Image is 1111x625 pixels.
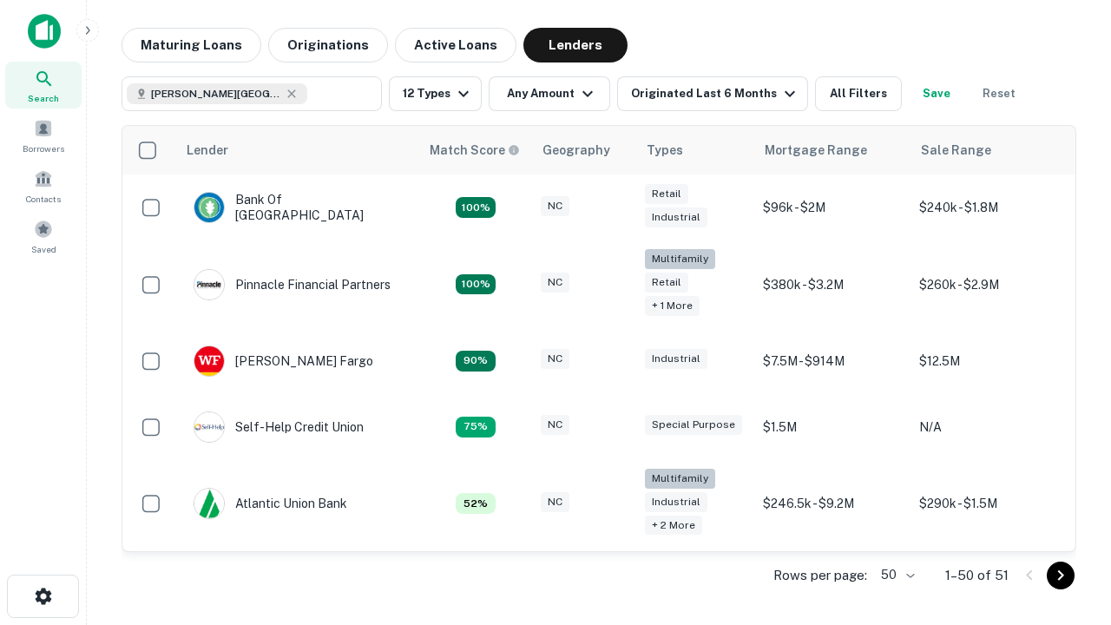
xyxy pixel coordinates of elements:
[910,240,1067,328] td: $260k - $2.9M
[765,140,867,161] div: Mortgage Range
[28,14,61,49] img: capitalize-icon.png
[754,394,910,460] td: $1.5M
[456,351,496,372] div: Matching Properties: 12, hasApolloMatch: undefined
[31,242,56,256] span: Saved
[645,349,707,369] div: Industrial
[754,460,910,548] td: $246.5k - $9.2M
[194,270,224,299] img: picture
[395,28,516,62] button: Active Loans
[754,328,910,394] td: $7.5M - $914M
[5,62,82,109] a: Search
[910,460,1067,548] td: $290k - $1.5M
[645,184,688,204] div: Retail
[151,86,281,102] span: [PERSON_NAME][GEOGRAPHIC_DATA], [GEOGRAPHIC_DATA]
[541,273,569,293] div: NC
[194,488,347,519] div: Atlantic Union Bank
[28,91,59,105] span: Search
[645,296,700,316] div: + 1 more
[194,346,224,376] img: picture
[542,140,610,161] div: Geography
[456,274,496,295] div: Matching Properties: 24, hasApolloMatch: undefined
[636,126,754,174] th: Types
[23,141,64,155] span: Borrowers
[645,207,707,227] div: Industrial
[921,140,991,161] div: Sale Range
[5,162,82,209] a: Contacts
[754,240,910,328] td: $380k - $3.2M
[910,394,1067,460] td: N/A
[1047,562,1075,589] button: Go to next page
[910,126,1067,174] th: Sale Range
[754,126,910,174] th: Mortgage Range
[268,28,388,62] button: Originations
[631,83,800,104] div: Originated Last 6 Months
[194,489,224,518] img: picture
[5,213,82,260] a: Saved
[430,141,520,160] div: Capitalize uses an advanced AI algorithm to match your search with the best lender. The match sco...
[541,492,569,512] div: NC
[645,492,707,512] div: Industrial
[1024,486,1111,569] iframe: Chat Widget
[754,174,910,240] td: $96k - $2M
[645,415,742,435] div: Special Purpose
[773,565,867,586] p: Rows per page:
[5,112,82,159] a: Borrowers
[910,328,1067,394] td: $12.5M
[194,345,373,377] div: [PERSON_NAME] Fargo
[541,196,569,216] div: NC
[617,76,808,111] button: Originated Last 6 Months
[456,493,496,514] div: Matching Properties: 7, hasApolloMatch: undefined
[971,76,1027,111] button: Reset
[910,174,1067,240] td: $240k - $1.8M
[187,140,228,161] div: Lender
[122,28,261,62] button: Maturing Loans
[194,412,224,442] img: picture
[26,192,61,206] span: Contacts
[815,76,902,111] button: All Filters
[419,126,532,174] th: Capitalize uses an advanced AI algorithm to match your search with the best lender. The match sco...
[645,469,715,489] div: Multifamily
[541,415,569,435] div: NC
[645,273,688,293] div: Retail
[389,76,482,111] button: 12 Types
[489,76,610,111] button: Any Amount
[945,565,1009,586] p: 1–50 of 51
[430,141,516,160] h6: Match Score
[541,349,569,369] div: NC
[874,562,917,588] div: 50
[645,516,702,536] div: + 2 more
[194,411,364,443] div: Self-help Credit Union
[532,126,636,174] th: Geography
[176,126,419,174] th: Lender
[456,417,496,437] div: Matching Properties: 10, hasApolloMatch: undefined
[645,249,715,269] div: Multifamily
[523,28,628,62] button: Lenders
[456,197,496,218] div: Matching Properties: 14, hasApolloMatch: undefined
[194,192,402,223] div: Bank Of [GEOGRAPHIC_DATA]
[909,76,964,111] button: Save your search to get updates of matches that match your search criteria.
[194,269,391,300] div: Pinnacle Financial Partners
[647,140,683,161] div: Types
[194,193,224,222] img: picture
